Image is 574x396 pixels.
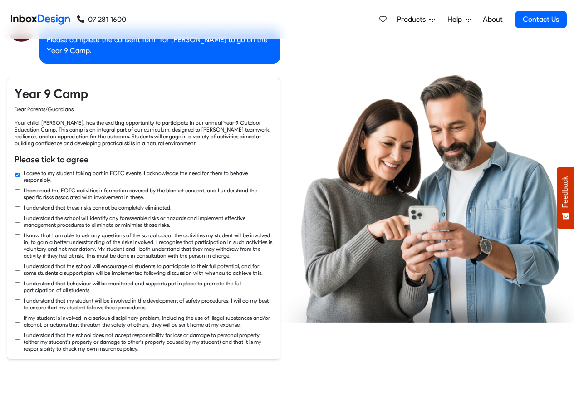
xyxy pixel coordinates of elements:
[24,263,273,276] label: I understand that the school will encourage all students to participate to their full potential, ...
[393,10,439,29] a: Products
[15,154,273,166] h6: Please tick to agree
[557,167,574,229] button: Feedback - Show survey
[447,14,466,25] span: Help
[480,10,505,29] a: About
[515,11,567,28] a: Contact Us
[24,170,273,183] label: I agree to my student taking part in EOTC events. I acknowledge the need for them to behave respo...
[24,187,273,200] label: I have read the EOTC activities information covered by the blanket consent, and I understand the ...
[24,215,273,228] label: I understand the school will identify any foreseeable risks or hazards and implement effective ma...
[397,14,429,25] span: Products
[77,14,126,25] a: 07 281 1600
[24,280,273,293] label: I understand that behaviour will be monitored and supports put in place to promote the full parti...
[15,86,273,102] h4: Year 9 Camp
[444,10,475,29] a: Help
[24,232,273,259] label: I know that I am able to ask any questions of the school about the activities my student will be ...
[24,332,273,352] label: I understand that the school does not accept responsibility for loss or damage to personal proper...
[24,204,172,211] label: I understand that these risks cannot be completely eliminated.
[15,106,273,147] div: Dear Parents/Guardians, Your child, [PERSON_NAME], has the exciting opportunity to participate in...
[24,314,273,328] label: If my student is involved in a serious disciplinary problem, including the use of illegal substan...
[561,176,569,208] span: Feedback
[39,27,280,64] div: Please complete the consent form for [PERSON_NAME] to go on the Year 9 Camp.
[24,297,273,311] label: I understand that my student will be involved in the development of safety procedures. I will do ...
